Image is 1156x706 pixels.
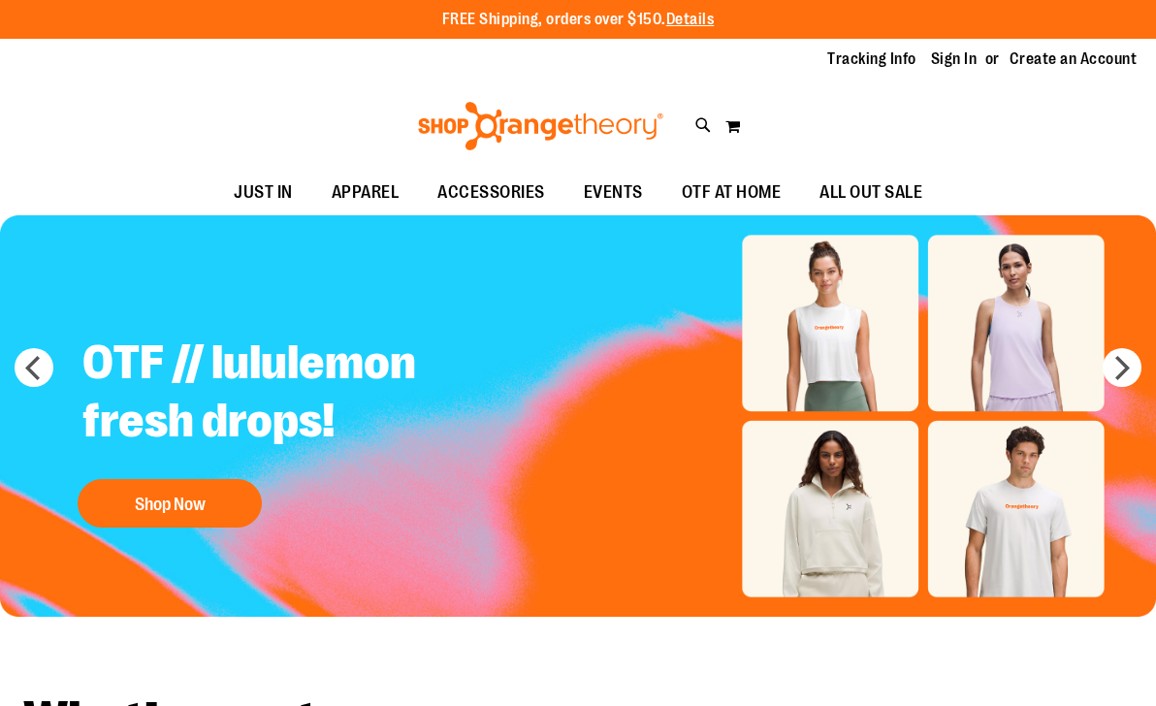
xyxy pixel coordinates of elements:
span: OTF AT HOME [682,171,782,214]
span: APPAREL [332,171,400,214]
button: Shop Now [78,479,262,528]
span: JUST IN [234,171,293,214]
span: ACCESSORIES [437,171,545,214]
span: EVENTS [584,171,643,214]
h2: OTF // lululemon fresh drops! [68,319,550,469]
button: prev [15,348,53,387]
button: next [1103,348,1141,387]
span: ALL OUT SALE [819,171,922,214]
a: Create an Account [1010,48,1138,70]
a: OTF // lululemon fresh drops! Shop Now [68,319,550,537]
a: Sign In [931,48,978,70]
img: Shop Orangetheory [415,102,666,150]
p: FREE Shipping, orders over $150. [442,9,715,31]
a: Details [666,11,715,28]
a: Tracking Info [827,48,916,70]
